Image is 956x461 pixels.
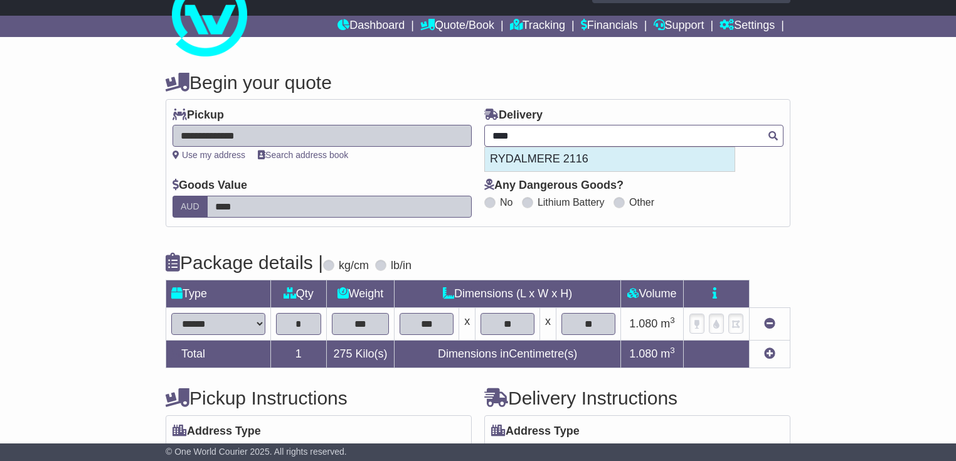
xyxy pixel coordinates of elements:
h4: Begin your quote [166,72,790,93]
label: Lithium Battery [538,196,605,208]
label: kg/cm [339,259,369,273]
a: Quote/Book [420,16,494,37]
label: AUD [173,196,208,218]
span: Air & Sea Depot [324,441,409,460]
div: RYDALMERE 2116 [485,147,735,171]
td: Volume [620,280,683,307]
span: 1.080 [629,347,657,360]
a: Use my address [173,150,245,160]
a: Tracking [510,16,565,37]
a: Financials [581,16,638,37]
span: m [661,317,675,330]
label: Other [629,196,654,208]
span: Residential [491,441,552,460]
a: Settings [720,16,775,37]
span: Residential [173,441,233,460]
a: Remove this item [764,317,775,330]
h4: Package details | [166,252,323,273]
td: x [459,307,475,340]
sup: 3 [670,315,675,325]
td: Dimensions in Centimetre(s) [395,340,621,368]
a: Add new item [764,347,775,360]
td: Weight [326,280,395,307]
a: Dashboard [337,16,405,37]
label: Any Dangerous Goods? [484,179,624,193]
h4: Delivery Instructions [484,388,790,408]
td: Type [166,280,271,307]
span: 275 [333,347,352,360]
label: Delivery [484,109,543,122]
td: Qty [271,280,327,307]
label: Pickup [173,109,224,122]
span: Air & Sea Depot [643,441,728,460]
span: Commercial [246,441,311,460]
td: Total [166,340,271,368]
label: Goods Value [173,179,247,193]
typeahead: Please provide city [484,125,783,147]
td: Kilo(s) [326,340,395,368]
span: 1.080 [629,317,657,330]
a: Search address book [258,150,348,160]
label: Address Type [491,425,580,438]
span: Commercial [565,441,630,460]
span: m [661,347,675,360]
label: No [500,196,513,208]
td: Dimensions (L x W x H) [395,280,621,307]
td: 1 [271,340,327,368]
span: © One World Courier 2025. All rights reserved. [166,447,347,457]
label: lb/in [391,259,412,273]
h4: Pickup Instructions [166,388,472,408]
label: Address Type [173,425,261,438]
td: x [540,307,556,340]
a: Support [654,16,704,37]
sup: 3 [670,346,675,355]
